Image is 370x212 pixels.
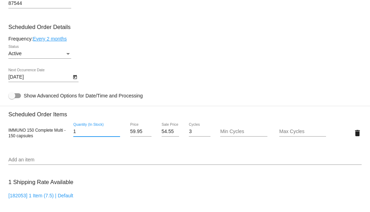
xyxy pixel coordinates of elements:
[279,129,326,134] input: Max Cycles
[24,92,143,99] span: Show Advanced Options for Date/Time and Processing
[8,1,71,6] input: Shipping Postcode
[33,36,67,42] a: Every 2 months
[8,128,66,138] span: IMMUNO 150 Complete Multi - 150 capsules
[353,129,362,137] mat-icon: delete
[8,24,362,30] h3: Scheduled Order Details
[8,51,71,57] mat-select: Status
[189,129,210,134] input: Cycles
[8,193,73,198] a: [182053] 1 Item (7.5) | Default
[130,129,151,134] input: Price
[8,175,73,190] h3: 1 Shipping Rate Available
[8,106,362,118] h3: Scheduled Order Items
[220,129,267,134] input: Min Cycles
[8,51,22,56] span: Active
[8,36,362,42] div: Frequency:
[162,129,179,134] input: Sale Price
[73,129,120,134] input: Quantity (In Stock)
[8,74,71,80] input: Next Occurrence Date
[71,73,79,80] button: Open calendar
[8,157,362,163] input: Add an item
